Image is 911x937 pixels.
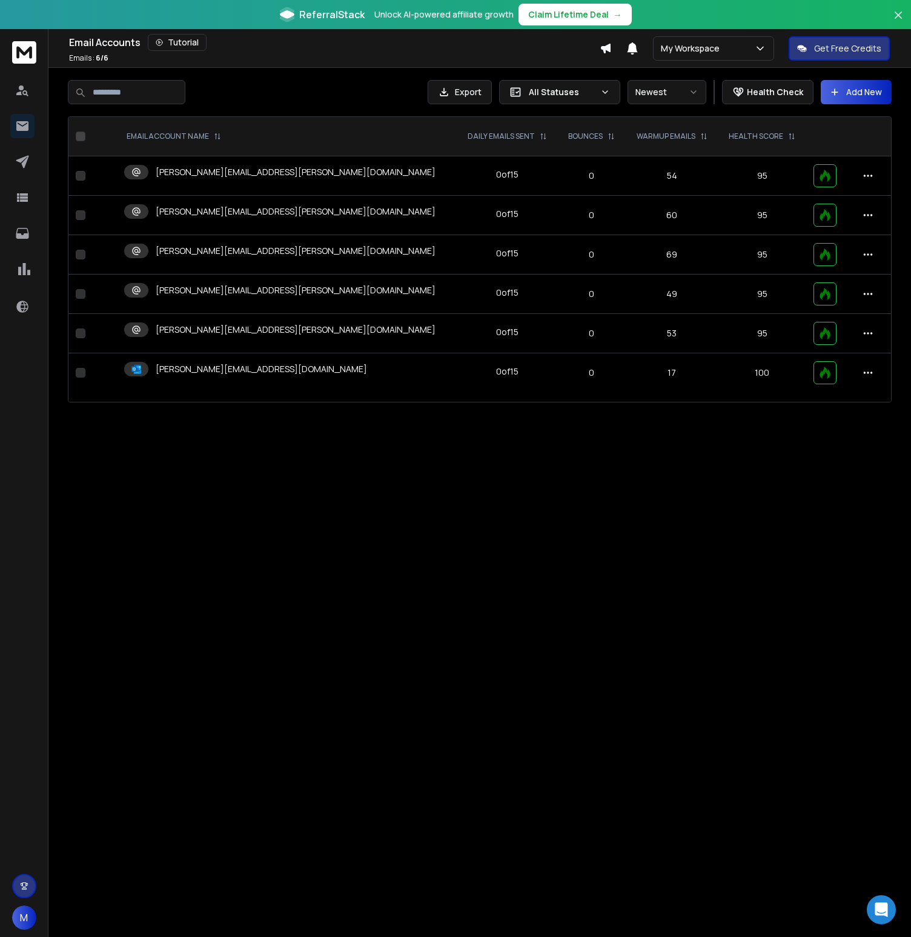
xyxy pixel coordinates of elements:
div: 0 of 15 [496,247,518,259]
p: [PERSON_NAME][EMAIL_ADDRESS][PERSON_NAME][DOMAIN_NAME] [156,284,436,296]
td: 17 [626,353,718,393]
div: 0 of 15 [496,326,518,338]
td: 53 [626,314,718,353]
p: All Statuses [529,86,595,98]
div: Open Intercom Messenger [867,895,896,924]
div: 0 of 15 [496,168,518,181]
div: Email Accounts [69,34,600,51]
td: 95 [718,196,807,235]
td: 69 [626,235,718,275]
button: Claim Lifetime Deal→ [518,4,632,25]
p: 0 [565,248,618,261]
button: M [12,905,36,930]
span: ReferralStack [299,7,365,22]
p: 0 [565,327,618,339]
span: → [614,8,622,21]
p: Get Free Credits [814,42,881,55]
p: 0 [565,367,618,379]
button: Tutorial [148,34,207,51]
p: 0 [565,209,618,221]
p: [PERSON_NAME][EMAIL_ADDRESS][PERSON_NAME][DOMAIN_NAME] [156,205,436,218]
p: 0 [565,288,618,300]
td: 95 [718,314,807,353]
p: Unlock AI-powered affiliate growth [374,8,514,21]
button: Newest [628,80,706,104]
p: 0 [565,170,618,182]
td: 60 [626,196,718,235]
td: 100 [718,353,807,393]
p: HEALTH SCORE [729,132,783,141]
p: BOUNCES [568,132,603,141]
p: [PERSON_NAME][EMAIL_ADDRESS][PERSON_NAME][DOMAIN_NAME] [156,324,436,336]
div: 0 of 15 [496,365,518,378]
p: [PERSON_NAME][EMAIL_ADDRESS][PERSON_NAME][DOMAIN_NAME] [156,245,436,257]
td: 95 [718,235,807,275]
button: Get Free Credits [789,36,890,61]
p: Emails : [69,53,108,63]
p: DAILY EMAILS SENT [468,132,535,141]
p: [PERSON_NAME][EMAIL_ADDRESS][DOMAIN_NAME] [156,363,367,375]
td: 54 [626,156,718,196]
button: Health Check [722,80,813,104]
button: Close banner [890,7,906,36]
button: Add New [821,80,892,104]
td: 95 [718,275,807,314]
button: Export [428,80,492,104]
td: 49 [626,275,718,314]
p: Health Check [747,86,803,98]
p: [PERSON_NAME][EMAIL_ADDRESS][PERSON_NAME][DOMAIN_NAME] [156,166,436,178]
p: WARMUP EMAILS [637,132,695,141]
div: 0 of 15 [496,208,518,220]
span: 6 / 6 [96,53,108,63]
p: My Workspace [661,42,724,55]
div: 0 of 15 [496,287,518,299]
div: EMAIL ACCOUNT NAME [127,132,221,141]
td: 95 [718,156,807,196]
